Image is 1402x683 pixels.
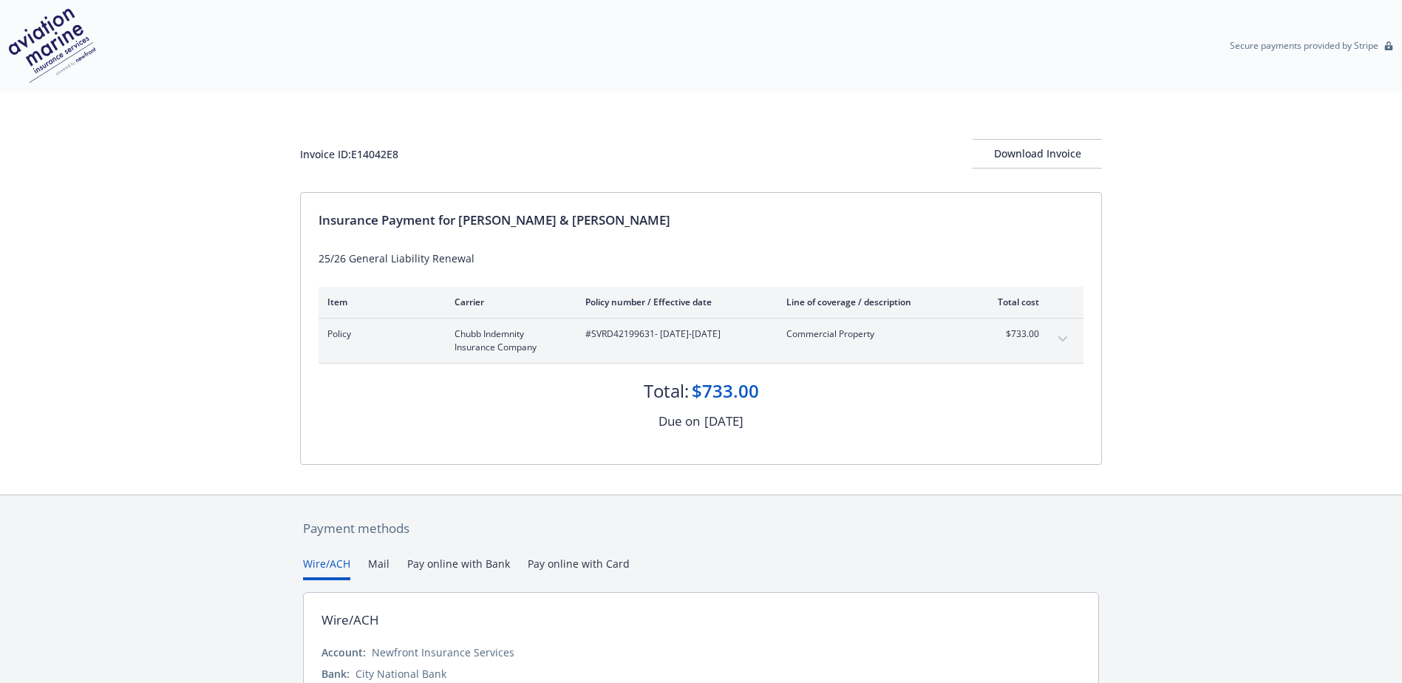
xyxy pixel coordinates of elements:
[585,327,763,341] span: #SVRD42199631 - [DATE]-[DATE]
[455,327,562,354] span: Chubb Indemnity Insurance Company
[644,378,689,404] div: Total:
[372,645,514,660] div: Newfront Insurance Services
[321,645,366,660] div: Account:
[1051,327,1075,351] button: expand content
[321,611,379,630] div: Wire/ACH
[327,327,431,341] span: Policy
[786,327,960,341] span: Commercial Property
[300,146,398,162] div: Invoice ID: E14042E8
[528,556,630,580] button: Pay online with Card
[984,296,1039,308] div: Total cost
[973,139,1102,169] button: Download Invoice
[585,296,763,308] div: Policy number / Effective date
[973,140,1102,168] div: Download Invoice
[786,296,960,308] div: Line of coverage / description
[984,327,1039,341] span: $733.00
[1230,39,1378,52] p: Secure payments provided by Stripe
[355,666,446,682] div: City National Bank
[455,296,562,308] div: Carrier
[704,412,743,431] div: [DATE]
[407,556,510,580] button: Pay online with Bank
[368,556,389,580] button: Mail
[659,412,700,431] div: Due on
[692,378,759,404] div: $733.00
[319,319,1083,363] div: PolicyChubb Indemnity Insurance Company#SVRD42199631- [DATE]-[DATE]Commercial Property$733.00expa...
[319,251,1083,266] div: 25/26 General Liability Renewal
[303,556,350,580] button: Wire/ACH
[321,666,350,682] div: Bank:
[319,211,1083,230] div: Insurance Payment for [PERSON_NAME] & [PERSON_NAME]
[303,519,1099,538] div: Payment methods
[327,296,431,308] div: Item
